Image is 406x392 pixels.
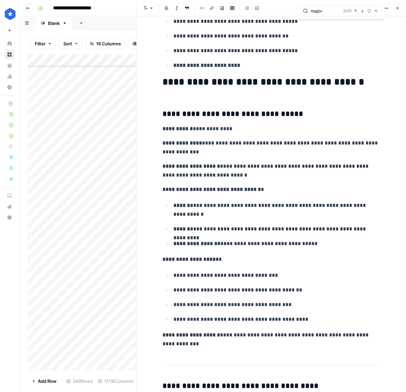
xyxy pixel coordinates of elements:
[311,7,340,14] input: Search
[4,201,15,212] div: What's new?
[4,212,15,223] button: Help + Support
[4,8,16,20] img: ConsumerAffairs Logo
[63,40,72,47] span: Sort
[4,38,15,49] a: Home
[4,190,15,201] a: AirOps Academy
[4,201,15,212] button: What's new?
[85,38,125,49] button: 18 Columns
[4,60,15,71] a: Your Data
[28,376,61,387] button: Add Row
[96,40,121,47] span: 18 Columns
[35,40,46,47] span: Filter
[59,38,83,49] button: Sort
[64,376,95,387] div: 349 Rows
[343,8,352,14] span: 2 of 3
[4,49,15,60] a: Browse
[4,5,15,22] button: Workspace: ConsumerAffairs
[35,16,73,30] a: Blank
[95,376,136,387] div: 17/18 Columns
[30,38,56,49] button: Filter
[38,378,57,385] span: Add Row
[4,71,15,82] a: Usage
[48,20,60,27] div: Blank
[4,82,15,93] a: Settings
